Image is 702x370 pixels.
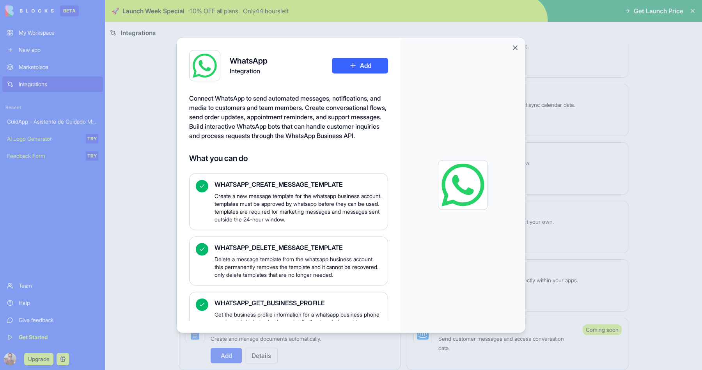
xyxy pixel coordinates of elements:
span: Connect WhatsApp to send automated messages, notifications, and media to customers and team membe... [189,94,386,140]
button: Add [332,58,388,73]
span: Create a new message template for the whatsapp business account. templates must be approved by wh... [214,192,381,223]
span: Get the business profile information for a whatsapp business phone number. this includes business... [214,311,381,334]
h4: WhatsApp [230,55,268,66]
span: Integration [230,66,268,76]
span: WHATSAPP_GET_BUSINESS_PROFILE [214,298,381,308]
span: Delete a message template from the whatsapp business account. this permanently removes the templa... [214,255,381,279]
h4: What you can do [189,153,388,164]
span: WHATSAPP_CREATE_MESSAGE_TEMPLATE [214,180,381,189]
span: WHATSAPP_DELETE_MESSAGE_TEMPLATE [214,243,381,252]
